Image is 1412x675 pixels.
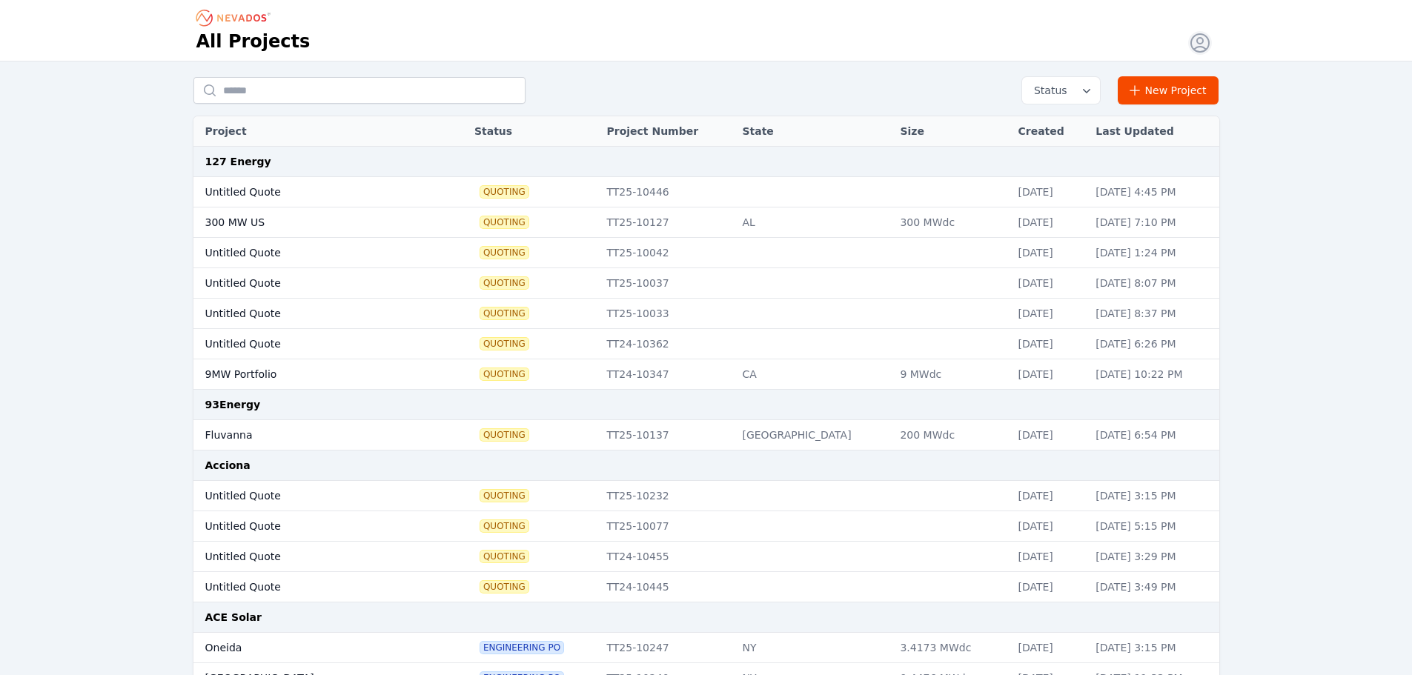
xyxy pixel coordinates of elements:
td: 300 MWdc [892,207,1010,238]
th: Project [193,116,429,147]
td: [DATE] [1010,420,1088,450]
td: Untitled Quote [193,329,429,359]
tr: Untitled QuoteQuotingTT25-10033[DATE][DATE] 8:37 PM [193,299,1219,329]
td: [DATE] 3:49 PM [1088,572,1219,602]
span: Quoting [480,490,528,502]
td: [DATE] 6:54 PM [1088,420,1219,450]
td: [DATE] [1010,207,1088,238]
tr: Untitled QuoteQuotingTT24-10362[DATE][DATE] 6:26 PM [193,329,1219,359]
td: TT24-10445 [599,572,735,602]
td: TT25-10232 [599,481,735,511]
tr: 300 MW USQuotingTT25-10127AL300 MWdc[DATE][DATE] 7:10 PM [193,207,1219,238]
td: Oneida [193,633,429,663]
td: 9MW Portfolio [193,359,429,390]
th: Size [892,116,1010,147]
td: Untitled Quote [193,238,429,268]
span: Quoting [480,520,528,532]
td: TT25-10127 [599,207,735,238]
tr: Untitled QuoteQuotingTT25-10077[DATE][DATE] 5:15 PM [193,511,1219,542]
tr: OneidaEngineering POTT25-10247NY3.4173 MWdc[DATE][DATE] 3:15 PM [193,633,1219,663]
td: TT25-10137 [599,420,735,450]
tr: Untitled QuoteQuotingTT25-10232[DATE][DATE] 3:15 PM [193,481,1219,511]
tr: FluvannaQuotingTT25-10137[GEOGRAPHIC_DATA]200 MWdc[DATE][DATE] 6:54 PM [193,420,1219,450]
span: Quoting [480,368,528,380]
td: Untitled Quote [193,299,429,329]
td: Untitled Quote [193,177,429,207]
td: TT25-10033 [599,299,735,329]
td: [DATE] 3:15 PM [1088,633,1219,663]
td: [DATE] [1010,177,1088,207]
span: Status [1028,83,1067,98]
td: Untitled Quote [193,511,429,542]
td: AL [735,207,892,238]
th: Project Number [599,116,735,147]
th: Created [1010,116,1088,147]
td: [DATE] 3:15 PM [1088,481,1219,511]
td: 127 Energy [193,147,1219,177]
td: [DATE] [1010,268,1088,299]
td: TT25-10247 [599,633,735,663]
span: Quoting [480,186,528,198]
td: [DATE] 4:45 PM [1088,177,1219,207]
td: [DATE] [1010,359,1088,390]
td: ACE Solar [193,602,1219,633]
td: NY [735,633,892,663]
td: Fluvanna [193,420,429,450]
td: [DATE] [1010,511,1088,542]
span: Quoting [480,551,528,562]
tr: Untitled QuoteQuotingTT25-10042[DATE][DATE] 1:24 PM [193,238,1219,268]
td: Acciona [193,450,1219,481]
td: Untitled Quote [193,542,429,572]
span: Quoting [480,307,528,319]
span: Quoting [480,429,528,441]
tr: Untitled QuoteQuotingTT25-10037[DATE][DATE] 8:07 PM [193,268,1219,299]
td: [DATE] [1010,329,1088,359]
span: Engineering PO [480,642,563,654]
td: [DATE] [1010,633,1088,663]
td: TT24-10455 [599,542,735,572]
td: TT25-10037 [599,268,735,299]
td: 3.4173 MWdc [892,633,1010,663]
td: [DATE] 1:24 PM [1088,238,1219,268]
td: [DATE] 7:10 PM [1088,207,1219,238]
th: Last Updated [1088,116,1219,147]
span: Quoting [480,247,528,259]
tr: Untitled QuoteQuotingTT24-10455[DATE][DATE] 3:29 PM [193,542,1219,572]
td: [DATE] 3:29 PM [1088,542,1219,572]
td: [DATE] [1010,238,1088,268]
td: TT24-10362 [599,329,735,359]
td: 93Energy [193,390,1219,420]
td: [DATE] 8:07 PM [1088,268,1219,299]
td: TT24-10347 [599,359,735,390]
td: [DATE] 6:26 PM [1088,329,1219,359]
td: [DATE] 10:22 PM [1088,359,1219,390]
tr: 9MW PortfolioQuotingTT24-10347CA9 MWdc[DATE][DATE] 10:22 PM [193,359,1219,390]
td: TT25-10077 [599,511,735,542]
td: 200 MWdc [892,420,1010,450]
td: [DATE] [1010,299,1088,329]
span: Quoting [480,338,528,350]
td: [DATE] [1010,542,1088,572]
td: Untitled Quote [193,268,429,299]
th: State [735,116,892,147]
td: CA [735,359,892,390]
h1: All Projects [196,30,311,53]
tr: Untitled QuoteQuotingTT24-10445[DATE][DATE] 3:49 PM [193,572,1219,602]
th: Status [467,116,600,147]
td: [DATE] [1010,572,1088,602]
td: TT25-10446 [599,177,735,207]
td: [DATE] 5:15 PM [1088,511,1219,542]
td: 300 MW US [193,207,429,238]
td: 9 MWdc [892,359,1010,390]
td: [DATE] 8:37 PM [1088,299,1219,329]
td: [GEOGRAPHIC_DATA] [735,420,892,450]
tr: Untitled QuoteQuotingTT25-10446[DATE][DATE] 4:45 PM [193,177,1219,207]
td: Untitled Quote [193,481,429,511]
td: TT25-10042 [599,238,735,268]
span: Quoting [480,581,528,593]
span: Quoting [480,277,528,289]
td: [DATE] [1010,481,1088,511]
button: Status [1022,77,1100,104]
td: Untitled Quote [193,572,429,602]
a: New Project [1118,76,1219,104]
